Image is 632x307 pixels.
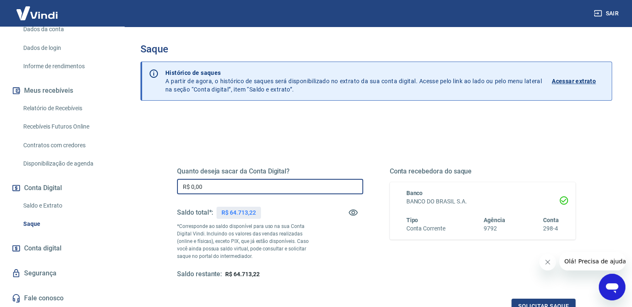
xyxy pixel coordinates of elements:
a: Dados de login [20,40,114,57]
span: Conta [543,217,559,223]
a: Relatório de Recebíveis [20,100,114,117]
iframe: Botão para abrir a janela de mensagens [599,274,625,300]
span: R$ 64.713,22 [225,271,259,277]
a: Segurança [10,264,114,282]
a: Dados da conta [20,21,114,38]
p: *Corresponde ao saldo disponível para uso na sua Conta Digital Vindi. Incluindo os valores das ve... [177,223,317,260]
span: Tipo [406,217,418,223]
h5: Quanto deseja sacar da Conta Digital? [177,167,363,176]
a: Saldo e Extrato [20,197,114,214]
h3: Saque [140,43,612,55]
a: Disponibilização de agenda [20,155,114,172]
p: A partir de agora, o histórico de saques será disponibilizado no extrato da sua conta digital. Ac... [165,69,542,94]
button: Meus recebíveis [10,82,114,100]
span: Conta digital [24,243,61,254]
a: Conta digital [10,239,114,257]
h6: Conta Corrente [406,224,445,233]
span: Olá! Precisa de ajuda? [5,6,70,12]
h6: 298-4 [543,224,559,233]
span: Banco [406,190,423,196]
p: Acessar extrato [552,77,596,85]
a: Recebíveis Futuros Online [20,118,114,135]
p: R$ 64.713,22 [221,208,256,217]
h6: 9792 [484,224,505,233]
p: Histórico de saques [165,69,542,77]
h5: Conta recebedora do saque [390,167,576,176]
iframe: Fechar mensagem [539,254,556,270]
button: Sair [592,6,622,21]
h5: Saldo restante: [177,270,222,279]
h5: Saldo total*: [177,208,213,217]
button: Conta Digital [10,179,114,197]
a: Contratos com credores [20,137,114,154]
a: Informe de rendimentos [20,58,114,75]
a: Saque [20,215,114,233]
h6: BANCO DO BRASIL S.A. [406,197,559,206]
iframe: Mensagem da empresa [559,252,625,270]
span: Agência [484,217,505,223]
a: Acessar extrato [552,69,605,94]
img: Vindi [10,0,64,26]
